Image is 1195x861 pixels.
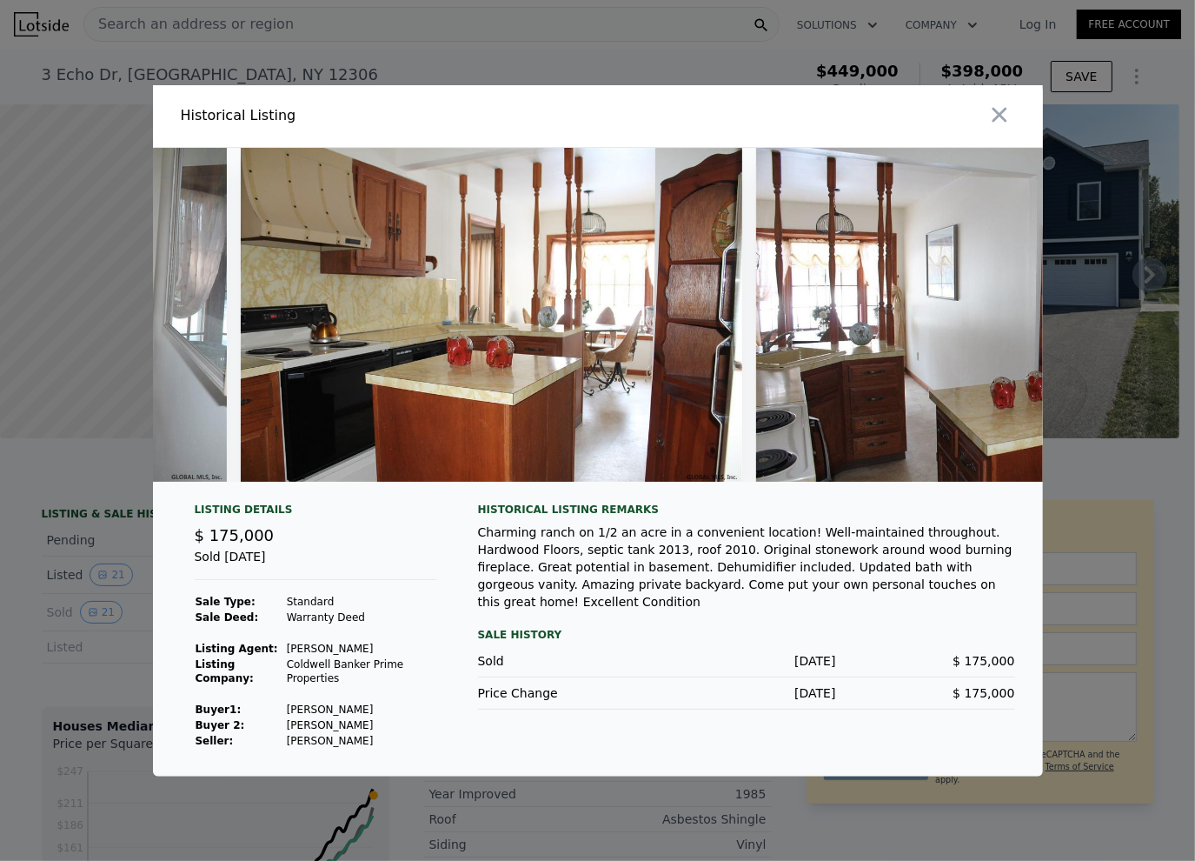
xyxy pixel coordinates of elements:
div: Charming ranch on 1/2 an acre in a convenient location! Well-maintained throughout. Hardwood Floo... [478,524,1015,611]
strong: Seller : [196,735,234,747]
div: Historical Listing [181,105,591,126]
div: [DATE] [657,652,836,670]
div: Price Change [478,684,657,702]
td: [PERSON_NAME] [286,641,436,657]
span: $ 175,000 [953,654,1014,668]
div: Sold [DATE] [195,548,436,580]
strong: Sale Deed: [196,611,259,624]
span: $ 175,000 [953,686,1014,700]
div: Listing Details [195,503,436,524]
div: Historical Listing remarks [478,503,1015,517]
div: Sale History [478,624,1015,645]
span: $ 175,000 [195,526,275,544]
strong: Sale Type: [196,596,256,608]
td: Standard [286,594,436,610]
strong: Buyer 1 : [196,704,242,716]
strong: Buyer 2: [196,719,245,731]
td: [PERSON_NAME] [286,733,436,749]
div: [DATE] [657,684,836,702]
td: [PERSON_NAME] [286,702,436,717]
td: Warranty Deed [286,610,436,625]
div: Sold [478,652,657,670]
strong: Listing Agent: [196,643,278,655]
img: Property Img [241,148,742,482]
td: [PERSON_NAME] [286,717,436,733]
strong: Listing Company: [196,658,254,684]
td: Coldwell Banker Prime Properties [286,657,436,686]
